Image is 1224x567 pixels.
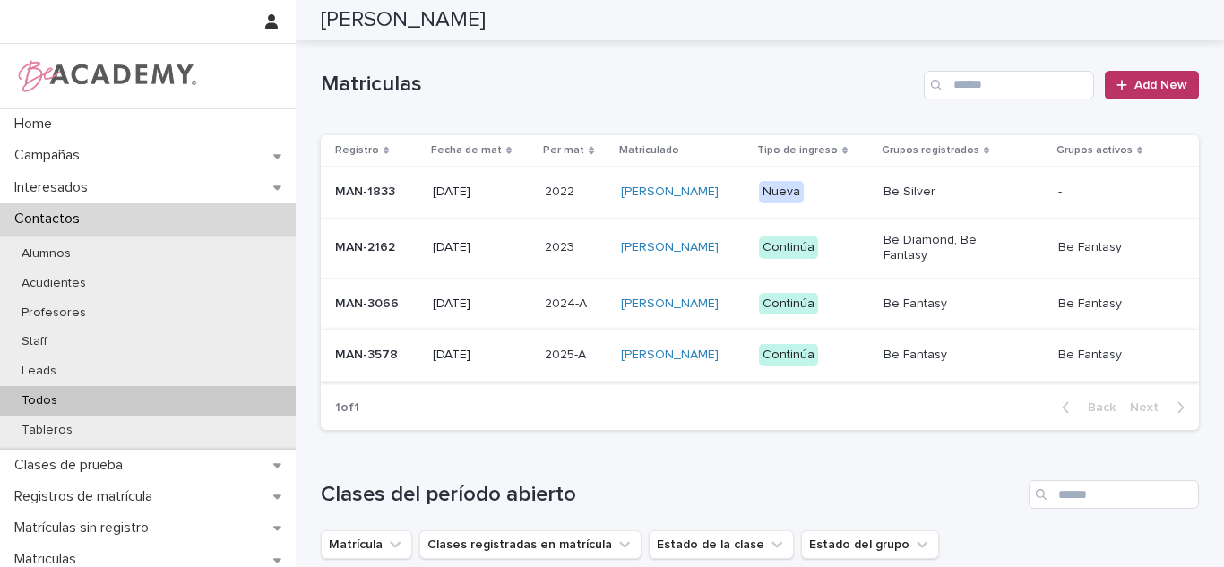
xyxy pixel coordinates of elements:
[621,240,719,255] a: [PERSON_NAME]
[7,364,71,379] p: Leads
[7,393,72,408] p: Todos
[545,293,590,312] p: 2024-A
[621,296,719,312] a: [PERSON_NAME]
[7,179,102,196] p: Interesados
[433,296,531,312] p: [DATE]
[321,278,1199,330] tr: MAN-3066[DATE]2024-A2024-A [PERSON_NAME] ContinúaBe FantasyBe Fantasy
[1058,240,1170,255] p: Be Fantasy
[7,147,94,164] p: Campañas
[321,386,374,430] p: 1 of 1
[7,305,100,321] p: Profesores
[7,246,85,262] p: Alumnos
[545,181,578,200] p: 2022
[321,330,1199,382] tr: MAN-3578[DATE]2025-A2025-A [PERSON_NAME] ContinúaBe FantasyBe Fantasy
[335,296,418,312] p: MAN-3066
[7,334,62,349] p: Staff
[759,236,818,259] div: Continúa
[1123,399,1199,416] button: Next
[1058,296,1170,312] p: Be Fantasy
[335,141,379,160] p: Registro
[335,348,418,363] p: MAN-3578
[321,7,486,33] h2: [PERSON_NAME]
[759,181,804,203] div: Nueva
[321,167,1199,219] tr: MAN-1833[DATE]20222022 [PERSON_NAME] NuevaBe Silver-
[7,116,66,133] p: Home
[1056,141,1133,160] p: Grupos activos
[759,293,818,315] div: Continúa
[431,141,502,160] p: Fecha de mat
[14,58,198,94] img: WPrjXfSUmiLcdUfaYY4Q
[884,296,1012,312] p: Be Fantasy
[335,185,418,200] p: MAN-1833
[321,530,412,559] button: Matrícula
[433,348,531,363] p: [DATE]
[1047,399,1123,416] button: Back
[884,348,1012,363] p: Be Fantasy
[321,482,1021,508] h1: Clases del período abierto
[321,72,917,98] h1: Matriculas
[7,520,163,537] p: Matrículas sin registro
[801,530,939,559] button: Estado del grupo
[621,348,719,363] a: [PERSON_NAME]
[619,141,679,160] p: Matriculado
[621,185,719,200] a: [PERSON_NAME]
[759,344,818,366] div: Continúa
[882,141,979,160] p: Grupos registrados
[884,233,1012,263] p: Be Diamond, Be Fantasy
[7,210,94,228] p: Contactos
[924,71,1094,99] input: Search
[1058,348,1170,363] p: Be Fantasy
[321,218,1199,278] tr: MAN-2162[DATE]20232023 [PERSON_NAME] ContinúaBe Diamond, Be FantasyBe Fantasy
[649,530,794,559] button: Estado de la clase
[543,141,584,160] p: Per mat
[7,457,137,474] p: Clases de prueba
[7,423,87,438] p: Tableros
[1134,79,1187,91] span: Add New
[433,185,531,200] p: [DATE]
[884,185,1012,200] p: Be Silver
[335,240,418,255] p: MAN-2162
[545,344,590,363] p: 2025-A
[7,488,167,505] p: Registros de matrícula
[757,141,838,160] p: Tipo de ingreso
[1077,401,1116,414] span: Back
[545,236,578,255] p: 2023
[1029,480,1199,509] input: Search
[7,276,100,291] p: Acudientes
[433,240,531,255] p: [DATE]
[1105,71,1199,99] a: Add New
[1058,185,1170,200] p: -
[1130,401,1169,414] span: Next
[419,530,642,559] button: Clases registradas en matrícula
